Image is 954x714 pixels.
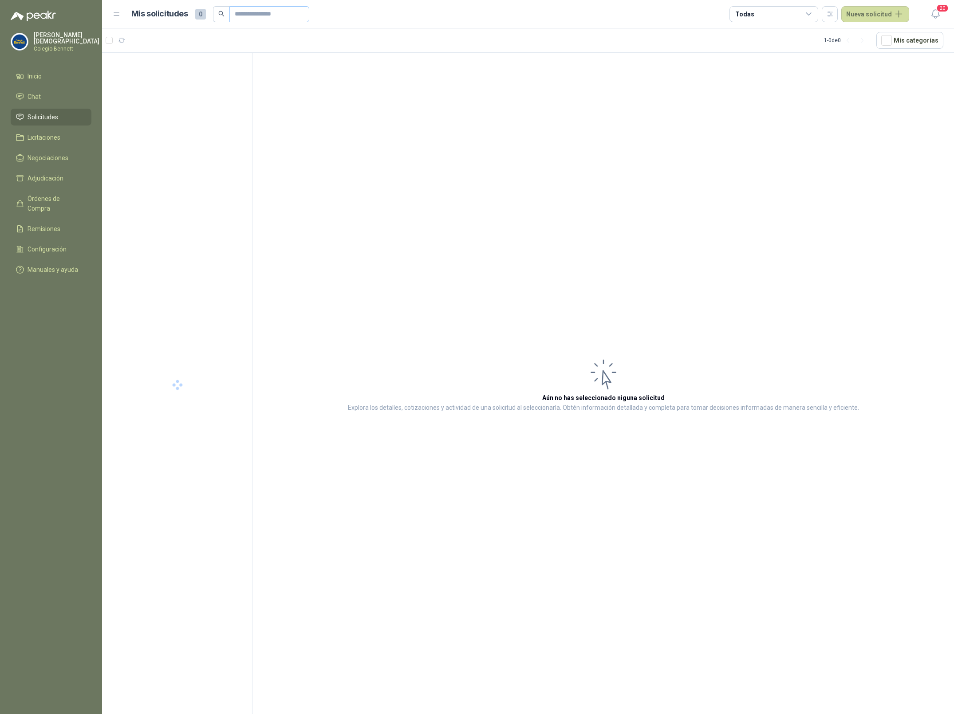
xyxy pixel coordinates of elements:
[11,88,91,105] a: Chat
[11,220,91,237] a: Remisiones
[11,149,91,166] a: Negociaciones
[927,6,943,22] button: 20
[34,32,99,44] p: [PERSON_NAME] [DEMOGRAPHIC_DATA]
[542,393,665,403] h3: Aún no has seleccionado niguna solicitud
[28,244,67,254] span: Configuración
[34,46,99,51] p: Colegio Bennett
[11,190,91,217] a: Órdenes de Compra
[11,241,91,258] a: Configuración
[824,33,869,47] div: 1 - 0 de 0
[11,129,91,146] a: Licitaciones
[936,4,949,12] span: 20
[28,153,68,163] span: Negociaciones
[11,68,91,85] a: Inicio
[28,173,63,183] span: Adjudicación
[11,109,91,126] a: Solicitudes
[28,194,83,213] span: Órdenes de Compra
[11,261,91,278] a: Manuales y ayuda
[218,11,225,17] span: search
[348,403,859,413] p: Explora los detalles, cotizaciones y actividad de una solicitud al seleccionarla. Obtén informaci...
[28,224,60,234] span: Remisiones
[195,9,206,20] span: 0
[131,8,188,20] h1: Mis solicitudes
[28,265,78,275] span: Manuales y ayuda
[11,33,28,50] img: Company Logo
[876,32,943,49] button: Mís categorías
[28,92,41,102] span: Chat
[841,6,909,22] button: Nueva solicitud
[11,170,91,187] a: Adjudicación
[11,11,56,21] img: Logo peakr
[28,71,42,81] span: Inicio
[28,133,60,142] span: Licitaciones
[735,9,754,19] div: Todas
[28,112,58,122] span: Solicitudes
